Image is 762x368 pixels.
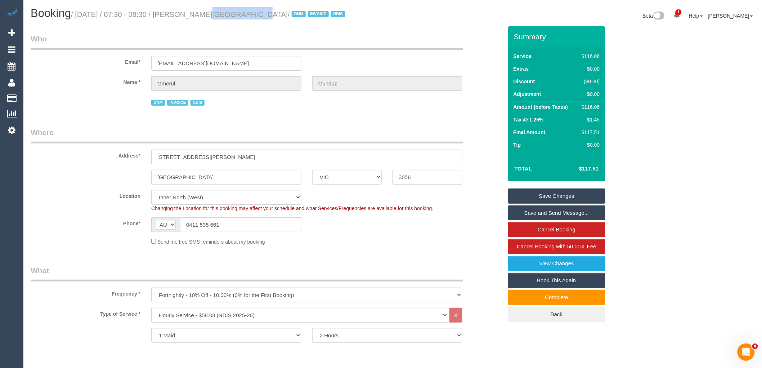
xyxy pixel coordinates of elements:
a: Save Changes [508,189,605,204]
legend: Who [31,34,463,50]
a: Complete [508,290,605,305]
small: / [DATE] / 07:30 - 08:30 / [PERSON_NAME][GEOGRAPHIC_DATA] [71,10,348,18]
span: INVOICE [308,11,329,17]
a: Save and Send Message... [508,205,605,221]
div: $0.00 [579,65,600,72]
span: Changing the Location for this booking may affect your schedule and what Services/Frequencies are... [151,205,433,211]
iframe: Intercom live chat [738,343,755,361]
a: Back [508,307,605,322]
span: NDIS [331,11,345,17]
label: Email* [25,56,146,66]
input: Phone* [180,217,301,232]
span: Cancel Booking with 50.00% Fee [517,243,596,249]
a: Beta [643,13,665,19]
legend: What [31,265,463,281]
span: INVOICE [167,100,188,106]
a: Cancel Booking with 50.00% Fee [508,239,605,254]
label: Final Amount [514,129,546,136]
span: Send me free SMS reminders about my booking [157,239,265,245]
span: 4 [752,343,758,349]
label: Service [514,53,532,60]
span: NDIS [190,100,205,106]
a: Book This Again [508,273,605,288]
span: DNM [151,100,165,106]
a: Cancel Booking [508,222,605,237]
input: Post Code* [393,170,462,185]
label: Extras [514,65,529,72]
div: $0.00 [579,90,600,98]
div: $117.51 [579,129,600,136]
a: Help [689,13,703,19]
input: Email* [151,56,301,71]
input: First Name* [151,76,301,91]
label: Phone* [25,217,146,227]
div: ($0.00) [579,78,600,85]
label: Address* [25,150,146,159]
div: $0.00 [579,141,600,148]
span: Booking [31,7,71,19]
label: Tax @ 1.25% [514,116,544,123]
legend: Where [31,127,463,143]
div: $1.45 [579,116,600,123]
label: Adjustment [514,90,541,98]
a: [PERSON_NAME] [708,13,753,19]
label: Name * [25,76,146,86]
strong: Total [515,165,532,172]
label: Amount (before Taxes) [514,103,568,111]
input: Last Name* [312,76,462,91]
img: Automaid Logo [4,7,19,17]
label: Type of Service * [25,308,146,318]
h3: Summary [514,32,602,41]
div: $116.06 [579,53,600,60]
span: DNM [292,11,305,17]
label: Frequency * [25,288,146,297]
input: Suburb* [151,170,301,185]
label: Discount [514,78,535,85]
label: Tip [514,141,521,148]
img: New interface [653,12,665,21]
label: Location [25,190,146,200]
div: $116.06 [579,103,600,111]
span: / [288,10,347,18]
span: 1 [676,9,682,15]
a: View Changes [508,256,605,271]
h4: $117.51 [557,166,599,172]
a: 1 [670,7,684,23]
